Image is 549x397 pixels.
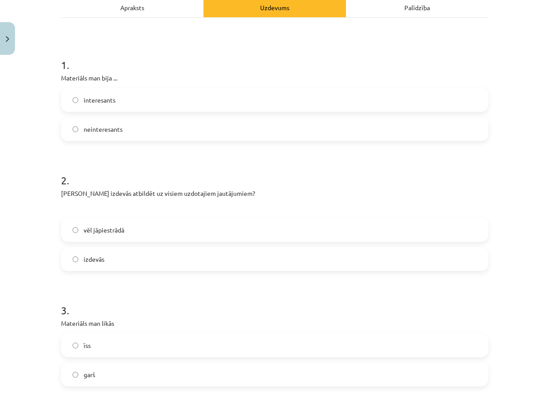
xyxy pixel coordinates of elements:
[84,125,123,134] span: neinteresants
[61,319,488,328] p: Materiāls man likās
[61,43,488,71] h1: 1 .
[84,341,91,350] span: īss
[61,189,488,198] p: [PERSON_NAME] izdevās atbildēt uz visiem uzdotajiem jautājumiem?
[84,370,95,379] span: garš
[84,95,115,105] span: interesants
[73,256,78,262] input: izdevās
[73,372,78,378] input: garš
[61,159,488,186] h1: 2 .
[84,255,104,264] span: izdevās
[6,36,9,42] img: icon-close-lesson-0947bae3869378f0d4975bcd49f059093ad1ed9edebbc8119c70593378902aed.svg
[73,227,78,233] input: vēl jāpiestrādā
[73,126,78,132] input: neinteresants
[61,289,488,316] h1: 3 .
[73,97,78,103] input: interesants
[61,73,488,83] p: Materiāls man bija ...
[84,225,124,235] span: vēl jāpiestrādā
[73,343,78,348] input: īss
